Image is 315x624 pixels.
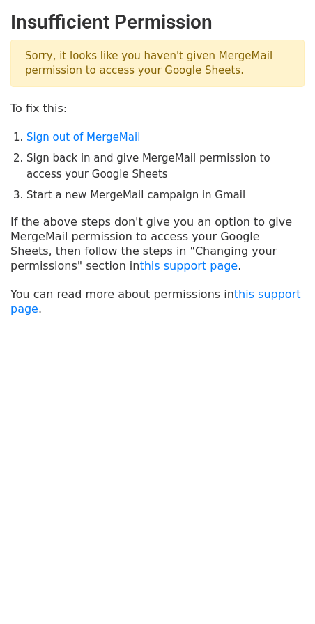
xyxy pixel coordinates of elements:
li: Start a new MergeMail campaign in Gmail [26,187,305,203]
a: this support page [10,288,301,315]
p: You can read more about permissions in . [10,287,305,316]
p: Sorry, it looks like you haven't given MergeMail permission to access your Google Sheets. [10,40,305,87]
a: Sign out of MergeMail [26,131,140,143]
p: If the above steps don't give you an option to give MergeMail permission to access your Google Sh... [10,214,305,273]
h2: Insufficient Permission [10,10,305,34]
li: Sign back in and give MergeMail permission to access your Google Sheets [26,150,305,182]
p: To fix this: [10,101,305,116]
a: this support page [139,259,238,272]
